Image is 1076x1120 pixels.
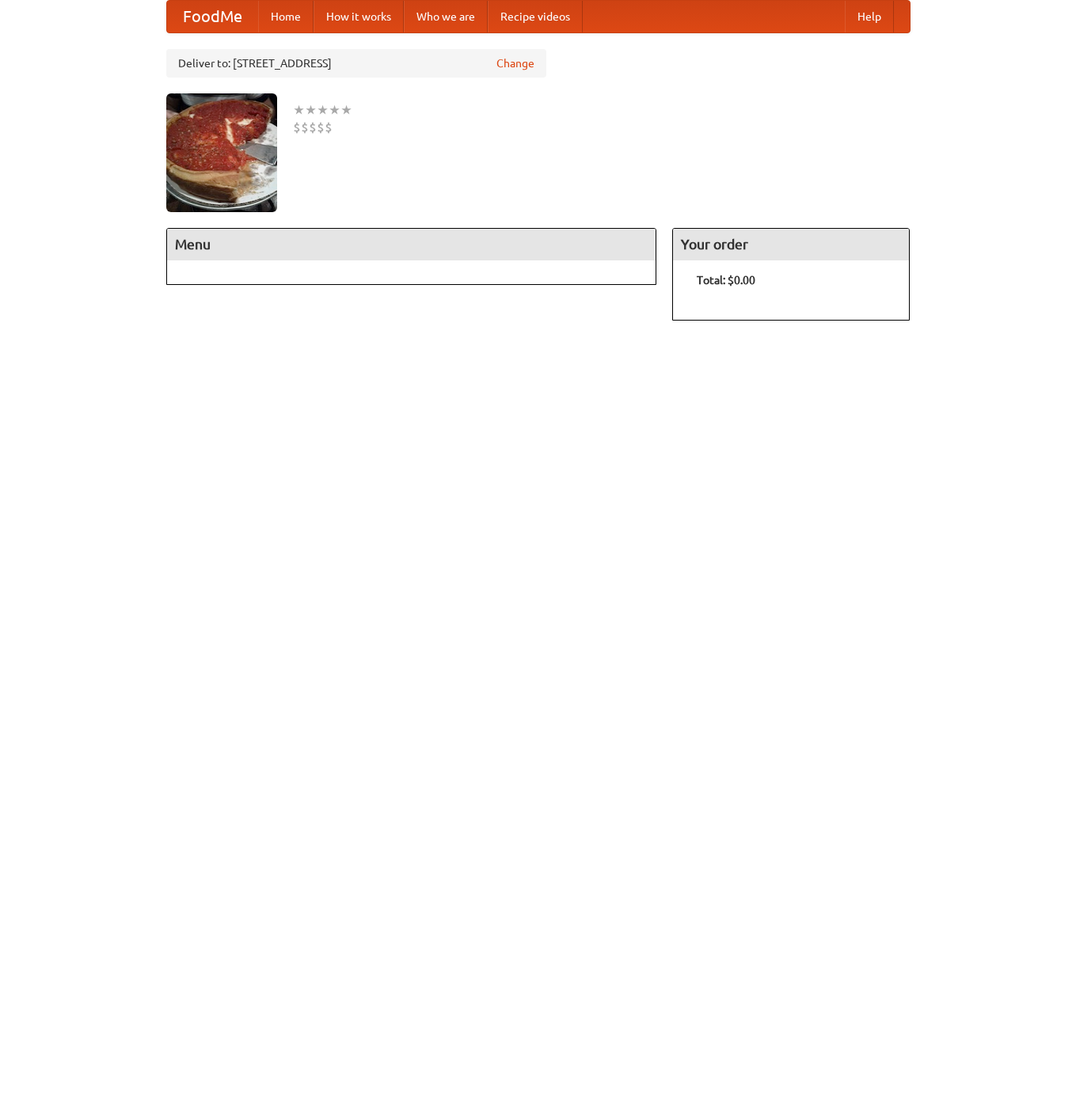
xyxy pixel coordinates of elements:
img: angular.jpg [166,93,277,212]
li: $ [309,119,317,136]
li: ★ [293,101,305,119]
a: Recipe videos [488,1,583,32]
li: $ [301,119,309,136]
a: Who we are [404,1,488,32]
li: ★ [340,101,352,119]
a: How it works [314,1,404,32]
li: ★ [317,101,329,119]
li: ★ [329,101,340,119]
a: Help [845,1,894,32]
li: ★ [305,101,317,119]
a: Home [258,1,314,32]
a: FoodMe [167,1,258,32]
b: Total: $0.00 [697,274,755,287]
li: $ [293,119,301,136]
li: $ [325,119,333,136]
a: Change [496,55,534,71]
h4: Menu [167,229,656,260]
h4: Your order [673,229,909,260]
div: Deliver to: [STREET_ADDRESS] [166,49,546,78]
li: $ [317,119,325,136]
